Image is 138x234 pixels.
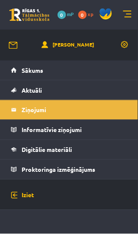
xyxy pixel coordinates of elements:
[36,64,64,79] button: Opcijas
[22,166,95,173] span: Proktoringa izmēģinājums
[11,100,127,120] a: Ziņojumi
[11,61,127,80] a: Sākums
[88,11,94,17] span: xp
[64,63,99,79] span: 1 – 0 no 0
[78,11,87,19] span: 0
[11,80,127,100] a: Aktuāli
[78,11,98,17] a: 0 xp
[22,120,127,140] legend: Informatīvie ziņojumi
[11,160,127,179] a: Proktoringa izmēģinājums
[17,15,121,30] a: Jauns ziņojums
[11,120,127,140] a: Informatīvie ziņojumi
[11,180,127,211] a: Iziet
[58,11,66,19] span: 0
[67,11,74,17] span: mP
[22,66,43,74] span: Sākums
[22,100,127,120] legend: Ziņojumi
[11,140,127,160] a: Digitālie materiāli
[9,8,50,21] a: Rīgas 1. Tālmācības vidusskola
[22,146,72,154] span: Digitālie materiāli
[22,86,42,94] span: Aktuāli
[41,41,94,50] a: [PERSON_NAME]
